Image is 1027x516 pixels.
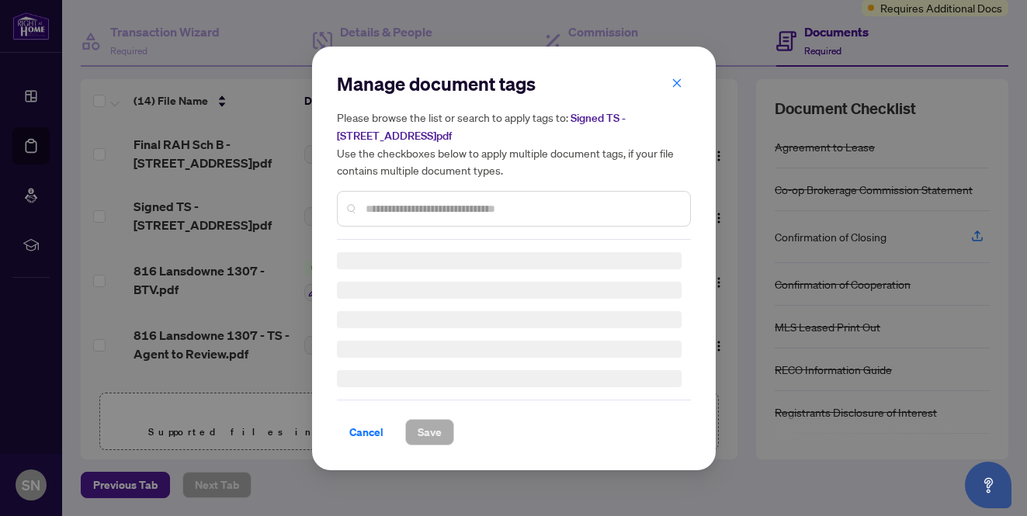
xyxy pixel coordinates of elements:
[349,420,383,445] span: Cancel
[405,419,454,445] button: Save
[671,77,682,88] span: close
[337,111,626,143] span: Signed TS -[STREET_ADDRESS]pdf
[965,462,1011,508] button: Open asap
[337,71,691,96] h2: Manage document tags
[337,109,691,178] h5: Please browse the list or search to apply tags to: Use the checkboxes below to apply multiple doc...
[337,419,396,445] button: Cancel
